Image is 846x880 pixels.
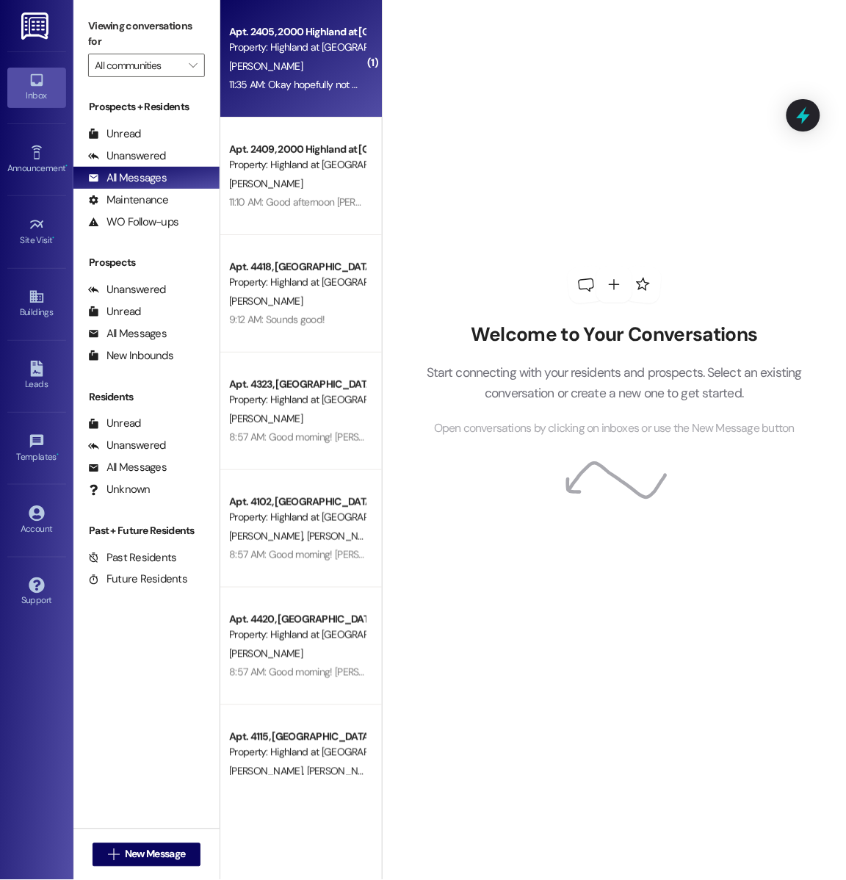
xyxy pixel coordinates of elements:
[189,59,197,71] i: 
[108,849,119,861] i: 
[93,843,201,867] button: New Message
[88,550,177,566] div: Past Residents
[88,482,151,497] div: Unknown
[95,54,181,77] input: All communities
[229,259,365,275] div: Apt. 4418, [GEOGRAPHIC_DATA] at [GEOGRAPHIC_DATA]
[307,530,380,543] span: [PERSON_NAME]
[229,157,365,173] div: Property: Highland at [GEOGRAPHIC_DATA]
[88,326,167,342] div: All Messages
[88,15,205,54] label: Viewing conversations for
[88,126,141,142] div: Unread
[73,523,220,538] div: Past + Future Residents
[229,612,365,627] div: Apt. 4420, [GEOGRAPHIC_DATA] at [GEOGRAPHIC_DATA]
[229,412,303,425] span: [PERSON_NAME]
[229,59,303,73] span: [PERSON_NAME]
[88,148,166,164] div: Unanswered
[229,392,365,408] div: Property: Highland at [GEOGRAPHIC_DATA]
[229,765,307,778] span: [PERSON_NAME]
[7,284,66,324] a: Buildings
[88,438,166,453] div: Unanswered
[229,647,303,660] span: [PERSON_NAME]
[88,460,167,475] div: All Messages
[229,24,365,40] div: Apt. 2405, 2000 Highland at [GEOGRAPHIC_DATA]
[7,68,66,107] a: Inbox
[88,170,167,186] div: All Messages
[229,530,307,543] span: [PERSON_NAME]
[73,389,220,405] div: Residents
[53,233,55,243] span: •
[7,501,66,541] a: Account
[434,419,795,438] span: Open conversations by clicking on inboxes or use the New Message button
[73,255,220,270] div: Prospects
[57,450,59,460] span: •
[88,572,187,588] div: Future Residents
[405,362,825,404] p: Start connecting with your residents and prospects. Select an existing conversation or create a n...
[88,304,141,320] div: Unread
[229,377,365,392] div: Apt. 4323, [GEOGRAPHIC_DATA] at [GEOGRAPHIC_DATA]
[7,429,66,469] a: Templates •
[229,494,365,510] div: Apt. 4102, [GEOGRAPHIC_DATA] at [GEOGRAPHIC_DATA]
[7,212,66,252] a: Site Visit •
[229,275,365,290] div: Property: Highland at [GEOGRAPHIC_DATA]
[65,161,68,171] span: •
[229,627,365,643] div: Property: Highland at [GEOGRAPHIC_DATA]
[88,282,166,297] div: Unanswered
[229,177,303,190] span: [PERSON_NAME]
[229,40,365,55] div: Property: Highland at [GEOGRAPHIC_DATA]
[125,847,185,862] span: New Message
[21,12,51,40] img: ResiDesk Logo
[307,765,380,778] span: [PERSON_NAME]
[405,323,825,347] h2: Welcome to Your Conversations
[88,348,173,364] div: New Inbounds
[88,416,141,431] div: Unread
[229,729,365,745] div: Apt. 4115, [GEOGRAPHIC_DATA] at [GEOGRAPHIC_DATA]
[229,142,365,157] div: Apt. 2409, 2000 Highland at [GEOGRAPHIC_DATA]
[88,214,178,230] div: WO Follow-ups
[88,192,169,208] div: Maintenance
[229,295,303,308] span: [PERSON_NAME]
[229,510,365,525] div: Property: Highland at [GEOGRAPHIC_DATA]
[229,313,325,326] div: 9:12 AM: Sounds good!
[229,745,365,760] div: Property: Highland at [GEOGRAPHIC_DATA]
[7,356,66,396] a: Leads
[229,78,740,91] div: 11:35 AM: Okay hopefully not 🙏🏼‌ I'd hate for them to have to take the stairs back and forth carr...
[73,99,220,115] div: Prospects + Residents
[7,573,66,613] a: Support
